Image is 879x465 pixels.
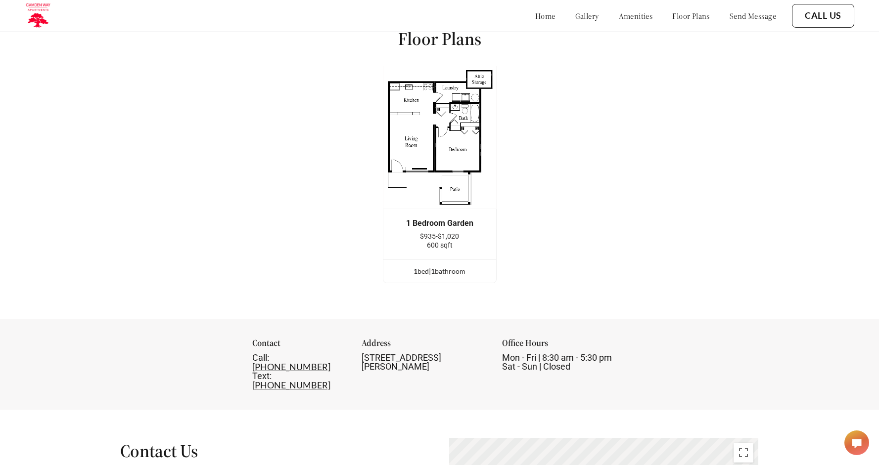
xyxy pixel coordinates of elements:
h1: Floor Plans [398,28,481,50]
div: 1 Bedroom Garden [398,219,481,228]
div: bed | bathroom [383,266,496,277]
a: Call Us [805,10,841,21]
div: Office Hours [502,338,627,353]
span: Call: [252,352,269,363]
div: [STREET_ADDRESS][PERSON_NAME] [362,353,486,371]
a: send message [730,11,776,21]
button: Toggle fullscreen view [734,443,753,463]
div: Contact [252,338,346,353]
span: 1 [431,267,435,275]
h1: Contact Us [120,440,403,462]
span: Sat - Sun | Closed [502,361,570,372]
div: Mon - Fri | 8:30 am - 5:30 pm [502,353,627,371]
span: 600 sqft [427,241,453,249]
a: [PHONE_NUMBER] [252,361,330,372]
img: example [383,66,497,209]
span: 1 [414,267,417,275]
span: Text: [252,371,272,381]
div: Address [362,338,486,353]
a: [PHONE_NUMBER] [252,380,330,390]
img: camden_logo.png [25,2,51,29]
a: floor plans [672,11,710,21]
a: gallery [575,11,599,21]
a: home [535,11,555,21]
a: amenities [619,11,653,21]
button: Call Us [792,4,854,28]
span: $935-$1,020 [420,232,459,240]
